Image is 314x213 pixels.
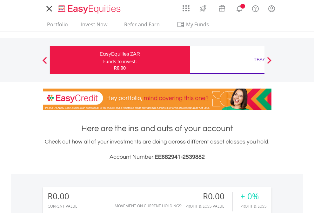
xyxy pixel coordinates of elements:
div: Profit & Loss [240,204,267,208]
div: + 0% [240,192,267,201]
a: Notifications [231,2,247,14]
div: R0.00 [48,192,77,201]
div: CURRENT VALUE [48,204,77,208]
img: EasyEquities_Logo.png [57,4,123,14]
button: Next [263,60,276,66]
button: Previous [38,60,51,66]
a: Invest Now [78,21,110,31]
div: Check out how all of your investments are doing across different asset classes you hold. [43,137,271,162]
a: FAQ's and Support [247,2,264,14]
img: grid-menu-icon.svg [183,5,190,12]
span: Refer and Earn [124,21,160,28]
span: My Funds [177,20,218,29]
a: My Profile [264,2,280,16]
div: Movement on Current Holdings: [115,204,182,208]
a: Portfolio [44,21,70,31]
div: EasyEquities ZAR [54,50,186,58]
h1: Here are the ins and outs of your account [43,123,271,134]
a: Refer and Earn [118,21,166,31]
img: thrive-v2.svg [198,3,208,13]
span: EE682941-2539882 [155,154,205,160]
span: R0.00 [114,65,126,71]
a: Home page [56,2,123,14]
img: vouchers-v2.svg [217,3,227,13]
a: AppsGrid [178,2,194,12]
div: Profit & Loss Value [185,204,232,208]
div: R0.00 [185,192,232,201]
a: Vouchers [212,2,231,13]
h3: Account Number: [43,153,271,162]
div: Funds to invest: [103,58,137,65]
img: EasyCredit Promotion Banner [43,89,271,110]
